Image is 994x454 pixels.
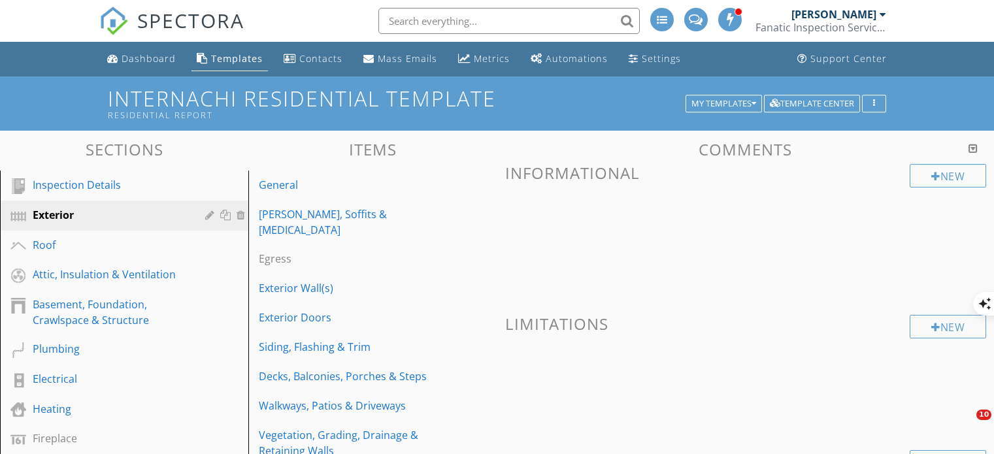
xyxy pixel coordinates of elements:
[453,47,515,71] a: Metrics
[378,52,437,65] div: Mass Emails
[505,140,987,158] h3: Comments
[755,21,886,34] div: Fanatic Inspection Services
[910,315,986,338] div: New
[33,177,186,193] div: Inspection Details
[259,206,441,238] div: [PERSON_NAME], Soffits & [MEDICAL_DATA]
[976,410,991,420] span: 10
[33,371,186,387] div: Electrical
[259,310,441,325] div: Exterior Doors
[108,87,886,120] h1: InterNACHI Residential Template
[691,99,756,108] div: My Templates
[259,368,441,384] div: Decks, Balconies, Porches & Steps
[792,47,892,71] a: Support Center
[108,110,690,120] div: Residential Report
[102,47,181,71] a: Dashboard
[33,430,186,446] div: Fireplace
[259,177,441,193] div: General
[642,52,681,65] div: Settings
[99,7,128,35] img: The Best Home Inspection Software - Spectora
[623,47,686,71] a: Settings
[525,47,613,71] a: Automations (Advanced)
[358,47,442,71] a: Mass Emails
[33,207,186,223] div: Exterior
[810,52,887,65] div: Support Center
[791,8,876,21] div: [PERSON_NAME]
[99,18,244,45] a: SPECTORA
[259,339,441,355] div: Siding, Flashing & Trim
[122,52,176,65] div: Dashboard
[505,315,987,332] h3: Limitations
[474,52,510,65] div: Metrics
[33,341,186,357] div: Plumbing
[259,280,441,296] div: Exterior Wall(s)
[278,47,348,71] a: Contacts
[33,267,186,282] div: Attic, Insulation & Ventilation
[248,140,497,158] h3: Items
[378,8,640,34] input: Search everything...
[33,237,186,253] div: Roof
[259,251,441,267] div: Egress
[505,164,987,182] h3: Informational
[259,398,441,413] div: Walkways, Patios & Driveways
[950,410,981,441] iframe: Intercom live chat
[546,52,608,65] div: Automations
[770,99,854,108] div: Template Center
[299,52,342,65] div: Contacts
[33,401,186,417] div: Heating
[686,95,762,113] button: My Templates
[33,297,186,328] div: Basement, Foundation, Crawlspace & Structure
[764,97,860,108] a: Template Center
[910,164,986,187] div: New
[764,95,860,113] button: Template Center
[211,52,263,65] div: Templates
[191,47,268,71] a: Templates
[137,7,244,34] span: SPECTORA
